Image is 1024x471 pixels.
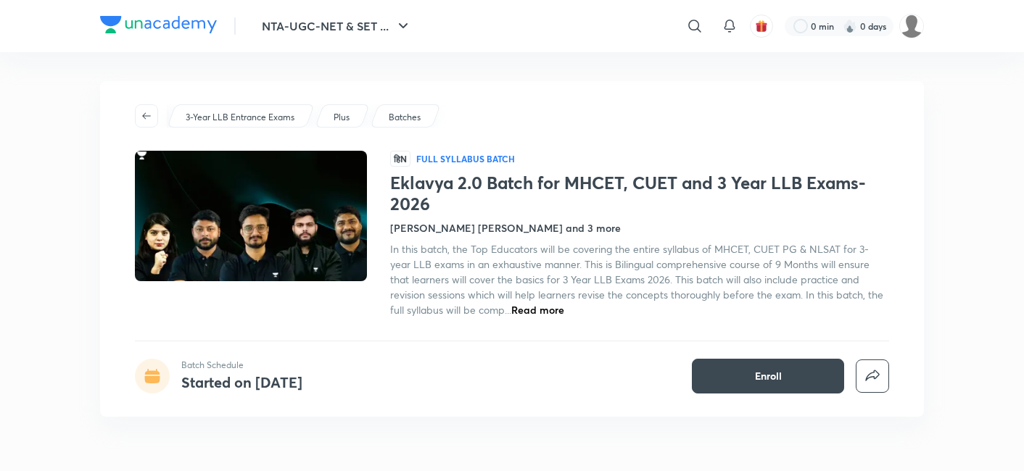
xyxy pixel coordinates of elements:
[755,369,782,383] span: Enroll
[390,151,410,167] span: हिN
[181,372,302,392] h4: Started on [DATE]
[511,303,564,317] span: Read more
[186,111,294,124] p: 3-Year LLB Entrance Exams
[133,149,369,283] img: Thumbnail
[390,220,621,236] h4: [PERSON_NAME] [PERSON_NAME] and 3 more
[100,16,217,37] a: Company Logo
[331,111,352,124] a: Plus
[389,111,421,124] p: Batches
[416,153,515,164] p: Full Syllabus Batch
[390,172,889,214] h1: Eklavya 2.0 Batch for MHCET, CUET and 3 Year LLB Exams- 2026
[181,359,302,372] p: Batch Schedule
[253,12,421,41] button: NTA-UGC-NET & SET ...
[750,14,773,38] button: avatar
[183,111,297,124] a: 3-Year LLB Entrance Exams
[755,20,768,33] img: avatar
[899,14,924,38] img: Basudha
[387,111,424,124] a: Batches
[843,19,857,33] img: streak
[334,111,350,124] p: Plus
[692,359,844,393] button: Enroll
[100,16,217,33] img: Company Logo
[390,242,883,317] span: In this batch, the Top Educators will be covering the entire syllabus of MHCET, CUET PG & NLSAT f...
